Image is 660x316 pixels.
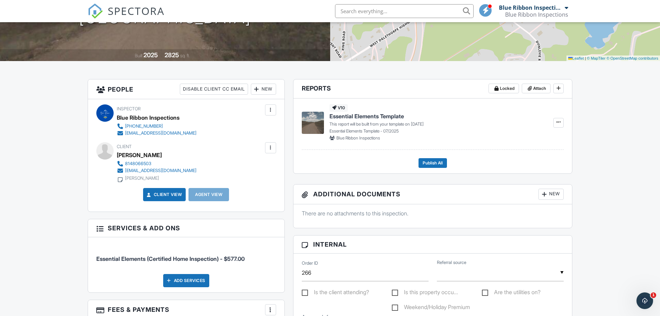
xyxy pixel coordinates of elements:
[538,189,564,200] div: New
[251,84,276,95] div: New
[117,130,196,137] a: [EMAIL_ADDRESS][DOMAIN_NAME]
[505,11,568,18] div: Blue Ribbon Inspections
[88,3,103,19] img: The Best Home Inspection Software - Spectora
[125,161,151,166] div: 8148066503
[180,53,190,58] span: sq. ft.
[585,56,586,60] span: |
[636,292,653,309] iframe: Intercom live chat
[437,259,466,266] label: Referral source
[88,79,284,99] h3: People
[125,130,196,136] div: [EMAIL_ADDRESS][DOMAIN_NAME]
[88,219,284,237] h3: Services & Add ons
[293,236,572,254] h3: Internal
[302,210,564,217] p: There are no attachments to this inspection.
[302,260,318,266] label: Order ID
[302,289,369,298] label: Is the client attending?
[88,9,165,24] a: SPECTORA
[125,123,163,129] div: [PHONE_NUMBER]
[117,144,132,149] span: Client
[180,84,248,95] div: Disable Client CC Email
[96,242,276,268] li: Service: Essential Elements (Certified Home Inspection)
[587,56,606,60] a: © MapTiler
[335,4,474,18] input: Search everything...
[117,167,196,174] a: [EMAIL_ADDRESS][DOMAIN_NAME]
[568,56,584,60] a: Leaflet
[499,4,563,11] div: Blue Ribbon Inspections
[108,3,165,18] span: SPECTORA
[293,185,572,204] h3: Additional Documents
[146,191,182,198] a: Client View
[117,123,196,130] a: [PHONE_NUMBER]
[117,106,141,111] span: Inspector
[607,56,658,60] a: © OpenStreetMap contributors
[135,53,142,58] span: Built
[392,289,458,298] label: Is this property occupied?
[117,160,196,167] a: 8148066503
[96,255,245,262] span: Essential Elements (Certified Home Inspection) - $577.00
[125,176,159,181] div: [PERSON_NAME]
[651,292,656,298] span: 1
[125,168,196,173] div: [EMAIL_ADDRESS][DOMAIN_NAME]
[165,51,179,59] div: 2825
[163,274,209,287] div: Add Services
[143,51,158,59] div: 2025
[117,112,179,123] div: Blue Ribbon Inspections
[117,150,162,160] div: [PERSON_NAME]
[482,289,540,298] label: Are the utilities on?
[392,304,470,313] label: Weekend/Holiday Premium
